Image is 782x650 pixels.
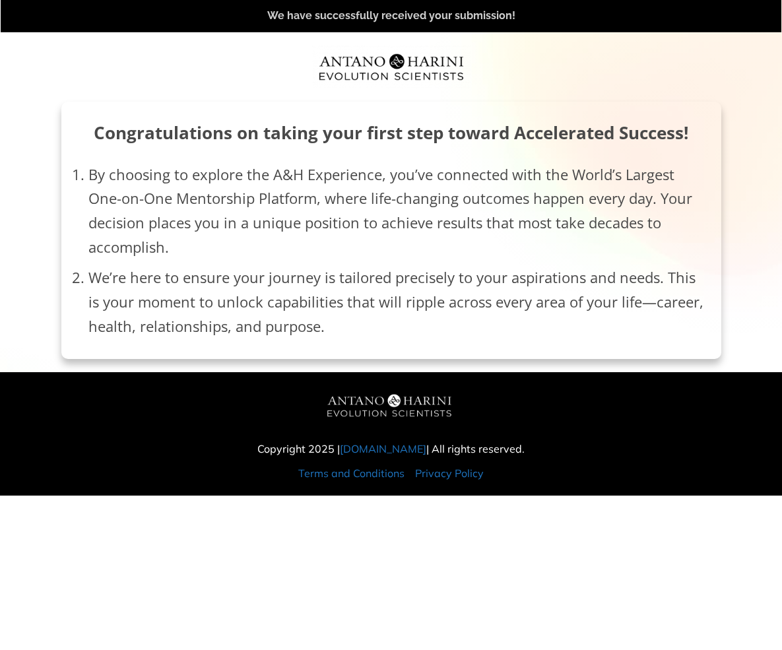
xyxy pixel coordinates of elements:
p: We have successfully received your submission! [15,7,767,25]
li: By choosing to explore the A&H Experience, you’ve connected with the World’s Largest One-on-One M... [88,162,707,266]
img: Evolution-Scientist (2) [312,46,471,89]
a: [DOMAIN_NAME] [340,442,426,455]
li: We’re here to ensure your journey is tailored precisely to your aspirations and needs. This is yo... [88,265,707,338]
a: Terms and Conditions [298,467,405,480]
strong: Congratulations on taking your first step toward Accelerated Success! [94,121,688,145]
a: Privacy Policy [415,467,484,480]
p: Copyright 2025 | | All rights reserved. [243,440,540,458]
img: A&H_Ev png [309,386,474,428]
